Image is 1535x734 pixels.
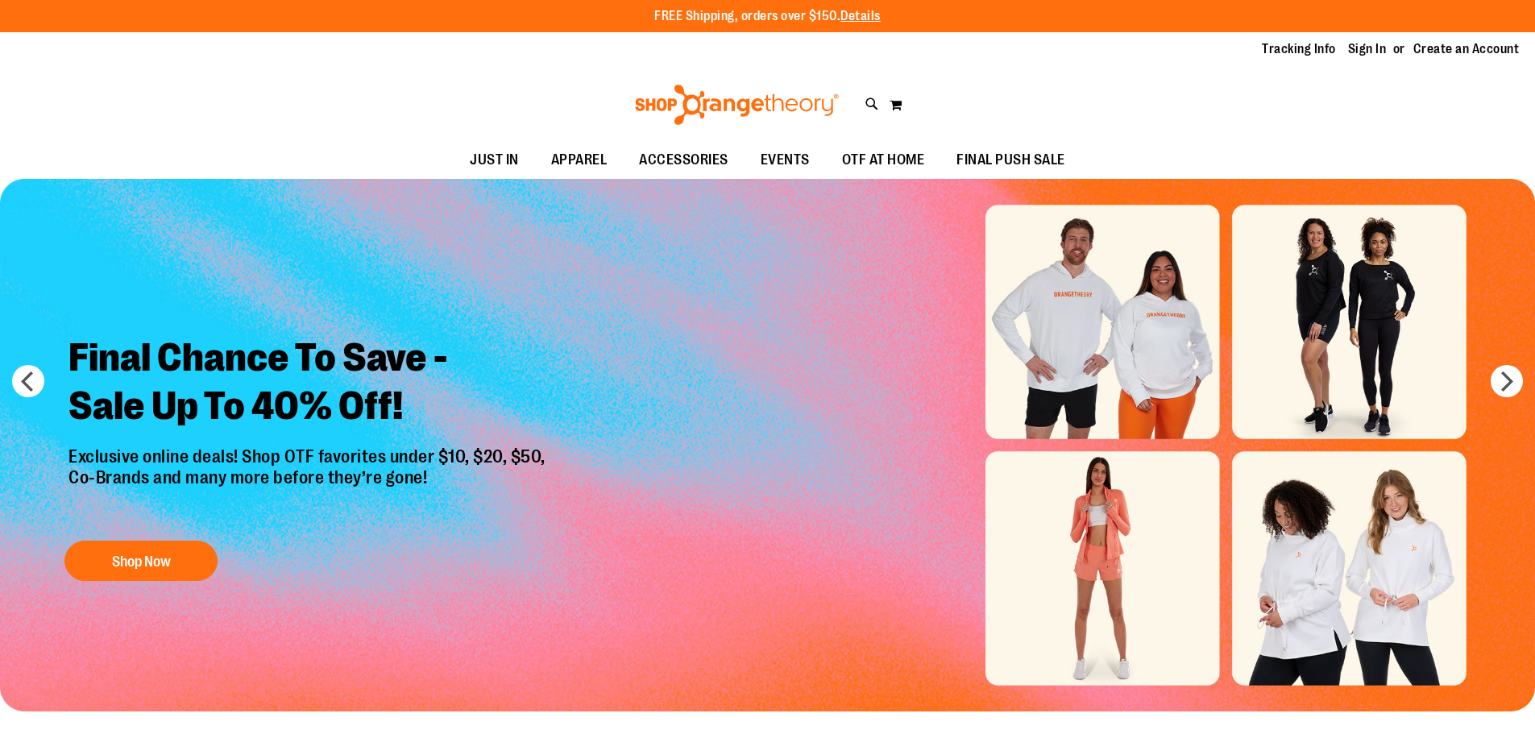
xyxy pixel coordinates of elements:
span: FINAL PUSH SALE [956,142,1065,178]
a: EVENTS [745,142,826,179]
span: APPAREL [551,142,608,178]
p: Exclusive online deals! Shop OTF favorites under $10, $20, $50, Co-Brands and many more before th... [56,446,562,525]
a: ACCESSORIES [623,142,745,179]
h2: Final Chance To Save - Sale Up To 40% Off! [56,321,562,446]
span: OTF AT HOME [842,142,925,178]
a: Details [840,9,881,23]
span: EVENTS [761,142,810,178]
a: Create an Account [1413,40,1520,58]
button: next [1491,365,1523,397]
a: OTF AT HOME [826,142,941,179]
button: prev [12,365,44,397]
a: JUST IN [454,142,535,179]
span: ACCESSORIES [639,142,728,178]
a: Final Chance To Save -Sale Up To 40% Off! Exclusive online deals! Shop OTF favorites under $10, $... [56,321,562,590]
p: FREE Shipping, orders over $150. [654,7,881,26]
a: Sign In [1348,40,1387,58]
span: JUST IN [470,142,519,178]
img: Shop Orangetheory [633,85,841,125]
button: Shop Now [64,541,218,581]
a: Tracking Info [1262,40,1336,58]
a: FINAL PUSH SALE [940,142,1081,179]
a: APPAREL [535,142,624,179]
